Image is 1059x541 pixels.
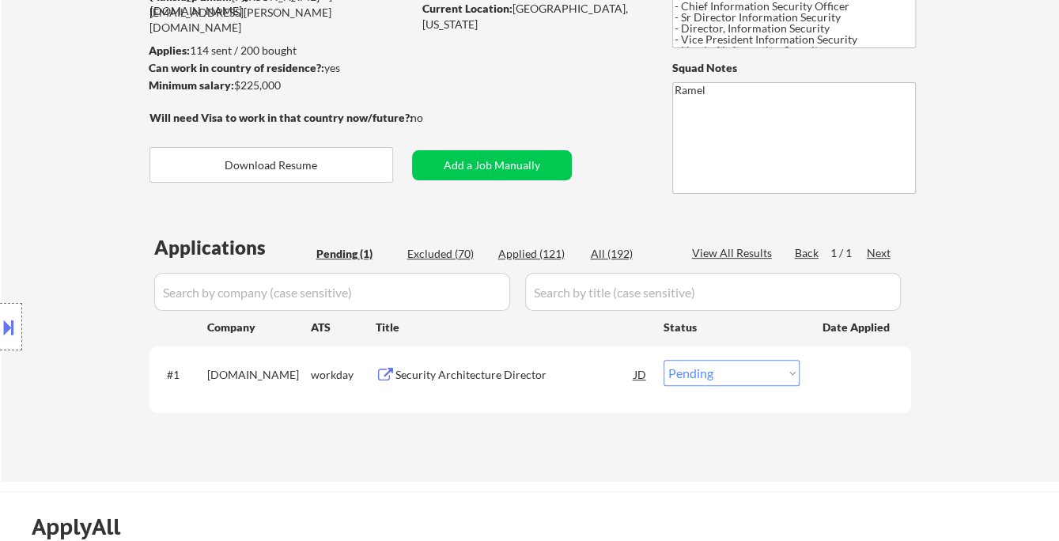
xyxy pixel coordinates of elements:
strong: Minimum salary: [149,78,234,92]
div: 114 sent / 200 bought [149,43,412,59]
div: no [410,110,456,126]
div: JD [633,360,649,388]
div: Applied (121) [498,246,577,262]
div: [GEOGRAPHIC_DATA], [US_STATE] [422,1,646,32]
div: Date Applied [823,320,892,335]
div: Squad Notes [672,60,916,76]
div: Security Architecture Director [395,367,634,383]
input: Search by company (case sensitive) [154,273,510,311]
div: workday [311,367,376,383]
div: 1 / 1 [830,245,867,261]
div: yes [149,60,407,76]
div: ATS [311,320,376,335]
div: View All Results [692,245,777,261]
strong: Applies: [149,44,190,57]
div: Status [664,312,800,341]
div: Title [376,320,649,335]
input: Search by title (case sensitive) [525,273,901,311]
div: Next [867,245,892,261]
div: Excluded (70) [407,246,486,262]
strong: Can work in country of residence?: [149,61,324,74]
div: Back [795,245,820,261]
strong: Current Location: [422,2,512,15]
div: Pending (1) [316,246,395,262]
div: All (192) [591,246,670,262]
button: Add a Job Manually [412,150,572,180]
div: $225,000 [149,78,412,93]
